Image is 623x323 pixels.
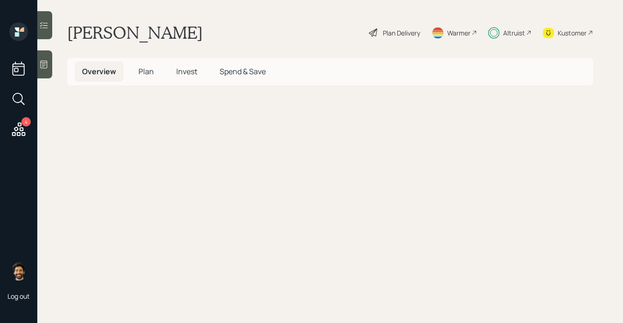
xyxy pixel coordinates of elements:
span: Spend & Save [220,66,266,77]
div: Log out [7,292,30,301]
div: Warmer [447,28,471,38]
h1: [PERSON_NAME] [67,22,203,43]
div: Kustomer [558,28,587,38]
div: Altruist [503,28,525,38]
span: Plan [138,66,154,77]
div: Plan Delivery [383,28,420,38]
div: 4 [21,117,31,126]
span: Invest [176,66,197,77]
span: Overview [82,66,116,77]
img: eric-schwartz-headshot.png [9,262,28,281]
